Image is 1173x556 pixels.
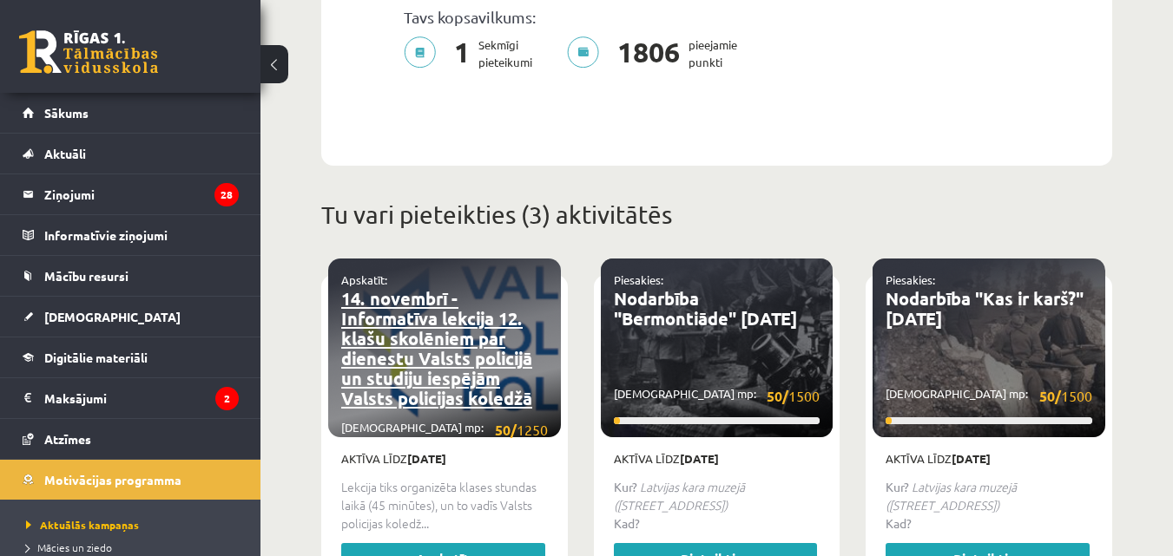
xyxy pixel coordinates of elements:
strong: Kur? [614,479,637,494]
a: Aktuālās kampaņas [26,517,243,533]
strong: [DATE] [952,451,991,466]
span: 1 [445,36,478,71]
p: Aktīva līdz [614,450,820,468]
span: 1806 [609,36,689,71]
strong: Kur? [886,479,909,494]
i: 2 [215,387,239,410]
span: Mācību resursi [44,268,129,284]
a: Sākums [23,93,239,133]
p: [DEMOGRAPHIC_DATA] mp: [886,385,1092,407]
a: Nodarbība "Bermontiāde" [DATE] [614,287,797,330]
span: Mācies un ziedo [26,540,112,554]
p: pieejamie punkti [567,36,748,71]
span: Atzīmes [44,431,91,447]
span: Motivācijas programma [44,472,181,487]
p: Tavs kopsavilkums: [404,8,703,26]
span: 1250 [495,419,548,441]
legend: Maksājumi [44,378,239,418]
a: Digitālie materiāli [23,337,239,377]
a: Informatīvie ziņojumi [23,215,239,255]
em: Latvijas kara muzejā ([STREET_ADDRESS]) [614,478,745,513]
a: Motivācijas programma [23,460,239,500]
a: Rīgas 1. Tālmācības vidusskola [19,30,158,74]
span: Aktuāli [44,146,86,161]
p: Lekcija tiks organizēta klases stundas laikā (45 minūtes), un to vadīs Valsts policijas koledž... [341,478,548,533]
strong: Kad? [886,515,912,531]
legend: Ziņojumi [44,174,239,214]
span: 1500 [1039,385,1092,407]
p: [DEMOGRAPHIC_DATA] mp: [614,385,820,407]
a: [DEMOGRAPHIC_DATA] [23,297,239,337]
span: 1500 [767,385,820,407]
i: 28 [214,183,239,206]
strong: 50/ [495,421,517,439]
span: Sākums [44,105,89,121]
p: Sekmīgi pieteikumi [404,36,543,71]
span: [DEMOGRAPHIC_DATA] [44,309,181,324]
a: Piesakies: [614,272,663,287]
a: Mācies un ziedo [26,540,243,555]
a: Maksājumi2 [23,378,239,418]
a: Atzīmes [23,419,239,459]
a: Nodarbība "Kas ir karš?" [DATE] [886,287,1084,330]
em: Latvijas kara muzejā ([STREET_ADDRESS]) [886,478,1017,513]
a: 14. novembrī - Informatīva lekcija 12. klašu skolēniem par dienestu Valsts policijā un studiju ie... [341,287,532,409]
p: [DEMOGRAPHIC_DATA] mp: [341,419,548,441]
a: Piesakies: [886,272,935,287]
span: Digitālie materiāli [44,350,148,365]
span: Aktuālās kampaņas [26,518,139,532]
p: Aktīva līdz [341,450,548,468]
strong: [DATE] [680,451,719,466]
p: Aktīva līdz [886,450,1092,468]
strong: [DATE] [407,451,446,466]
a: Aktuāli [23,134,239,173]
p: Tu vari pieteikties (3) aktivitātēs [321,197,1112,233]
legend: Informatīvie ziņojumi [44,215,239,255]
a: Apskatīt: [341,272,387,287]
strong: 50/ [1039,387,1061,405]
a: Mācību resursi [23,256,239,296]
strong: 50/ [767,387,788,405]
strong: Kad? [614,515,640,531]
a: Ziņojumi28 [23,174,239,214]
